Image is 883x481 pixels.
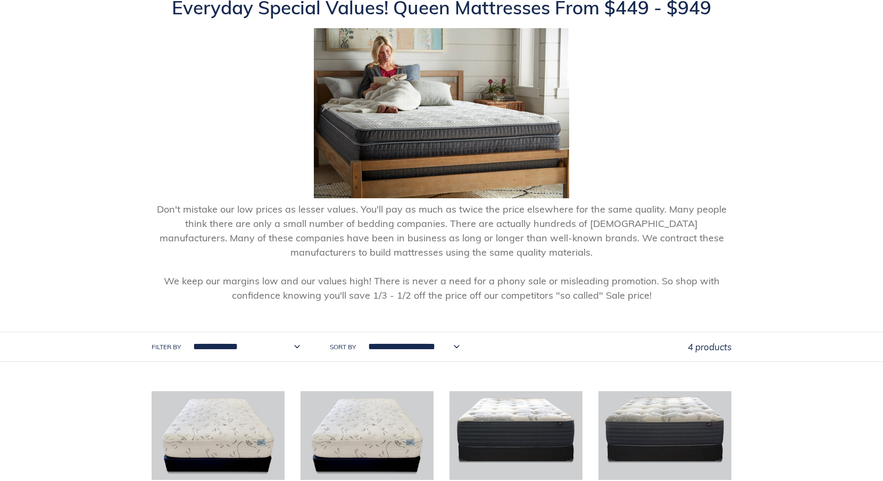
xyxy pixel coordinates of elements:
span: We keep our margins low and our values high! There is never a need for a phony sale or misleading... [164,275,720,301]
span: Don't mistake our low prices as lesser values. You'll pay as much as twice the price elsewhere fo... [157,203,727,258]
label: Sort by [330,342,356,352]
label: Filter by [152,342,181,352]
span: 4 products [688,341,731,352]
